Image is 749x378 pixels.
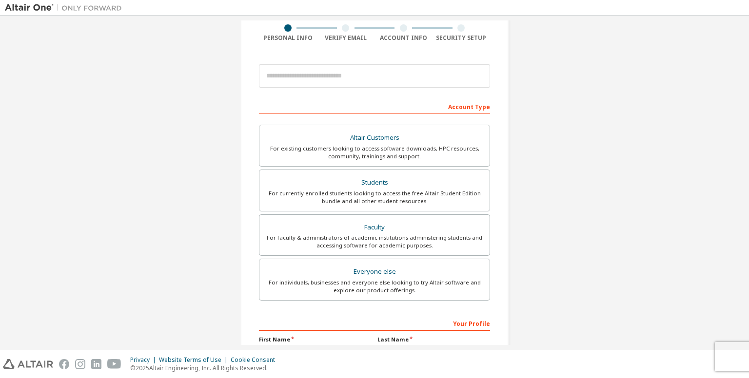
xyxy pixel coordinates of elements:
[91,359,101,369] img: linkedin.svg
[3,359,53,369] img: altair_logo.svg
[159,356,231,364] div: Website Terms of Use
[433,34,491,42] div: Security Setup
[259,336,372,343] label: First Name
[259,98,490,114] div: Account Type
[5,3,127,13] img: Altair One
[374,34,433,42] div: Account Info
[130,356,159,364] div: Privacy
[265,234,484,249] div: For faculty & administrators of academic institutions administering students and accessing softwa...
[75,359,85,369] img: instagram.svg
[265,221,484,234] div: Faculty
[231,356,281,364] div: Cookie Consent
[130,364,281,372] p: © 2025 Altair Engineering, Inc. All Rights Reserved.
[265,131,484,145] div: Altair Customers
[265,279,484,294] div: For individuals, businesses and everyone else looking to try Altair software and explore our prod...
[317,34,375,42] div: Verify Email
[265,145,484,160] div: For existing customers looking to access software downloads, HPC resources, community, trainings ...
[377,336,490,343] label: Last Name
[59,359,69,369] img: facebook.svg
[259,315,490,331] div: Your Profile
[265,189,484,205] div: For currently enrolled students looking to access the free Altair Student Edition bundle and all ...
[265,265,484,279] div: Everyone else
[259,34,317,42] div: Personal Info
[107,359,121,369] img: youtube.svg
[265,176,484,189] div: Students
